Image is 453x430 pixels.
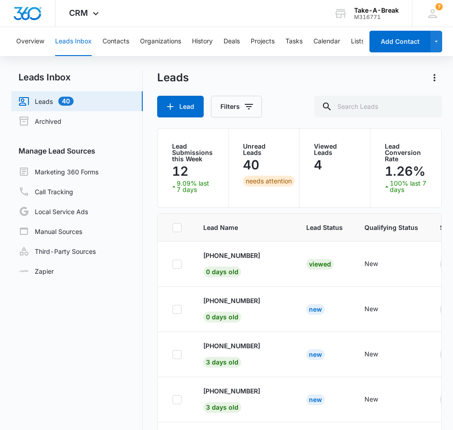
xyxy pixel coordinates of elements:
[306,351,325,358] a: New
[364,349,378,359] div: New
[364,223,418,232] span: Qualifying Status
[364,259,378,268] div: New
[203,312,241,322] span: 0 days old
[19,96,74,107] a: Leads40
[11,70,143,84] h2: Leads Inbox
[203,251,285,276] a: [PHONE_NUMBER]0 days old
[364,394,378,404] div: New
[19,166,98,177] a: Marketing 360 Forms
[306,304,325,315] div: New
[243,158,259,172] p: 40
[203,386,285,411] a: [PHONE_NUMBER]3 days old
[306,259,334,270] div: Viewed
[177,180,214,193] p: 9.09% last 7 days
[55,27,92,56] button: Leads Inbox
[203,341,260,351] p: [PHONE_NUMBER]
[364,394,394,405] div: - - Select to Edit Field
[306,223,343,232] span: Lead Status
[203,223,285,232] span: Lead Name
[19,116,61,126] a: Archived
[203,386,260,396] p: [PHONE_NUMBER]
[306,305,325,313] a: New
[306,396,325,403] a: New
[19,266,54,276] a: Zapier
[211,96,262,117] button: Filters
[19,246,96,257] a: Third-Party Sources
[385,143,427,162] p: Lead Conversion Rate
[351,27,364,56] button: Lists
[369,31,430,52] button: Add Contact
[243,143,285,156] p: Unread Leads
[19,206,88,217] a: Local Service Ads
[11,145,143,156] h3: Manage Lead Sources
[354,14,399,20] div: account id
[364,259,394,270] div: - - Select to Edit Field
[306,260,334,268] a: Viewed
[314,143,355,156] p: Viewed Leads
[203,296,260,305] p: [PHONE_NUMBER]
[224,27,240,56] button: Deals
[306,349,325,360] div: New
[203,296,285,321] a: [PHONE_NUMBER]0 days old
[172,164,188,178] p: 12
[243,176,294,187] div: needs attention
[103,27,129,56] button: Contacts
[364,304,378,313] div: New
[19,186,73,197] a: Call Tracking
[203,251,260,260] p: [PHONE_NUMBER]
[19,226,82,237] a: Manual Sources
[203,341,285,366] a: [PHONE_NUMBER]3 days old
[203,357,241,368] span: 3 days old
[306,394,325,405] div: New
[314,158,322,172] p: 4
[364,349,394,360] div: - - Select to Edit Field
[140,27,181,56] button: Organizations
[385,164,425,178] p: 1.26%
[157,96,204,117] button: Lead
[435,3,443,10] span: 7
[172,143,214,162] p: Lead Submissions this Week
[69,8,88,18] span: CRM
[203,402,241,413] span: 3 days old
[251,27,275,56] button: Projects
[16,27,44,56] button: Overview
[435,3,443,10] div: notifications count
[390,180,427,193] p: 100% last 7 days
[354,7,399,14] div: account name
[313,27,340,56] button: Calendar
[203,266,241,277] span: 0 days old
[427,70,442,85] button: Actions
[192,27,213,56] button: History
[157,71,189,84] h1: Leads
[285,27,303,56] button: Tasks
[364,304,394,315] div: - - Select to Edit Field
[314,96,442,117] input: Search Leads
